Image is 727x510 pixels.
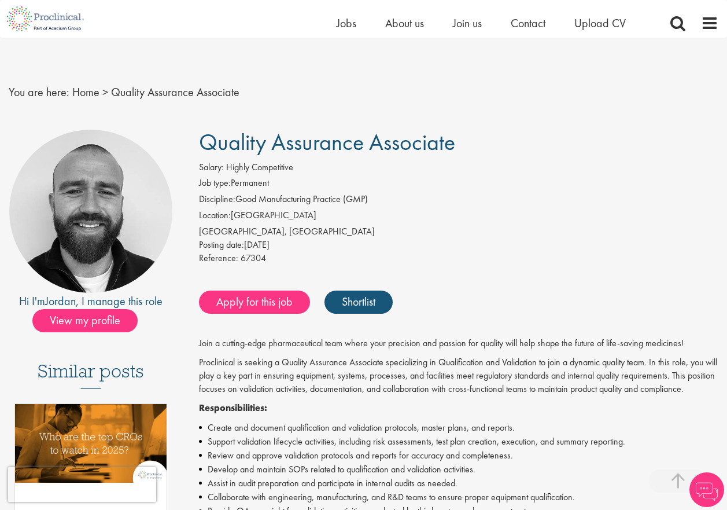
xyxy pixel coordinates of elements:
label: Job type: [199,177,231,190]
label: Salary: [199,161,224,174]
li: Support validation lifecycle activities, including risk assessments, test plan creation, executio... [199,435,718,449]
span: Posting date: [199,239,244,251]
li: Collaborate with engineering, manufacturing, and R&D teams to ensure proper equipment qualification. [199,490,718,504]
div: [DATE] [199,239,718,252]
a: Apply for this job [199,291,310,314]
span: Highly Competitive [226,161,293,173]
li: Permanent [199,177,718,193]
li: Review and approve validation protocols and reports for accuracy and completeness. [199,449,718,463]
img: Chatbot [689,472,724,507]
a: Join us [453,16,482,31]
li: [GEOGRAPHIC_DATA] [199,209,718,225]
li: Develop and maintain SOPs related to qualification and validation activities. [199,463,718,476]
div: [GEOGRAPHIC_DATA], [GEOGRAPHIC_DATA] [199,225,718,239]
span: Quality Assurance Associate [111,85,239,100]
li: Assist in audit preparation and participate in internal audits as needed. [199,476,718,490]
a: Upload CV [574,16,626,31]
a: Jordan [45,293,76,309]
img: imeage of recruiter Jordan Kiely [9,130,172,293]
span: > [102,85,108,100]
p: Join a cutting-edge pharmaceutical team where your precision and passion for quality will help sh... [199,337,718,350]
a: Link to a post [15,404,167,507]
p: Proclinical is seeking a Quality Assurance Associate specializing in Qualification and Validation... [199,356,718,396]
a: About us [385,16,424,31]
li: Good Manufacturing Practice (GMP) [199,193,718,209]
span: 67304 [241,252,266,264]
div: Hi I'm , I manage this role [9,293,173,310]
label: Discipline: [199,193,235,206]
a: Contact [511,16,545,31]
h3: Similar posts [38,361,144,389]
label: Location: [199,209,231,222]
label: Reference: [199,252,238,265]
span: You are here: [9,85,69,100]
span: View my profile [32,309,138,332]
a: Shortlist [324,291,393,314]
a: Jobs [337,16,356,31]
a: breadcrumb link [72,85,99,100]
li: Create and document qualification and validation protocols, master plans, and reports. [199,421,718,435]
img: Top 10 CROs 2025 | Proclinical [15,404,167,483]
a: View my profile [32,311,149,326]
iframe: reCAPTCHA [8,467,156,502]
span: Quality Assurance Associate [199,127,455,157]
strong: Responsibilities: [199,402,267,414]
